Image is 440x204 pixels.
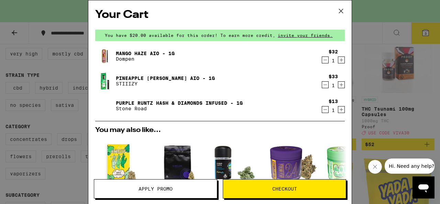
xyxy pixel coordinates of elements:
button: Decrement [322,106,329,113]
a: Pineapple [PERSON_NAME] AIO - 1g [116,75,215,81]
button: Increment [338,57,345,63]
button: Checkout [223,179,346,198]
span: invite your friends. [275,33,335,38]
button: Decrement [322,57,329,63]
img: Circles Base Camp - Wedding Cake - 7g [152,137,204,189]
img: Traditional - Mamba 24 - 3.5g [266,137,318,189]
button: Increment [338,81,345,88]
p: Stone Road [116,106,243,111]
button: Increment [338,106,345,113]
div: You have $20.00 available for this order! To earn more credit,invite your friends. [95,30,345,41]
div: $33 [329,74,338,79]
img: Anarchy - Blue Dream - 3.5g [95,137,147,189]
img: Pineapple Runtz AIO - 1g [95,71,114,91]
iframe: Close message [368,160,382,174]
span: Checkout [272,186,297,191]
div: $13 [329,99,338,104]
a: Mango Haze AIO - 1g [116,51,175,56]
button: Apply Promo [94,179,217,198]
div: 1 [329,108,338,113]
h2: Your Cart [95,7,345,23]
span: Apply Promo [139,186,173,191]
iframe: Message from company [385,159,434,174]
p: STIIIZY [116,81,215,86]
img: Purple Runtz Hash & Diamonds Infused - 1g [95,96,114,115]
img: Glass House - Sugar Tarts - 3.5g [209,137,261,189]
img: Mango Haze AIO - 1g [95,47,114,66]
div: $32 [329,49,338,54]
div: 1 [329,83,338,88]
button: Decrement [322,81,329,88]
a: Purple Runtz Hash & Diamonds Infused - 1g [116,100,243,106]
p: Dompen [116,56,175,62]
h2: You may also like... [95,127,345,134]
span: You have $20.00 available for this order! To earn more credit, [105,33,275,38]
img: Traditional - Lime Caviar - 3.5g [323,137,375,189]
iframe: Button to launch messaging window [412,176,434,198]
div: 1 [329,58,338,63]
